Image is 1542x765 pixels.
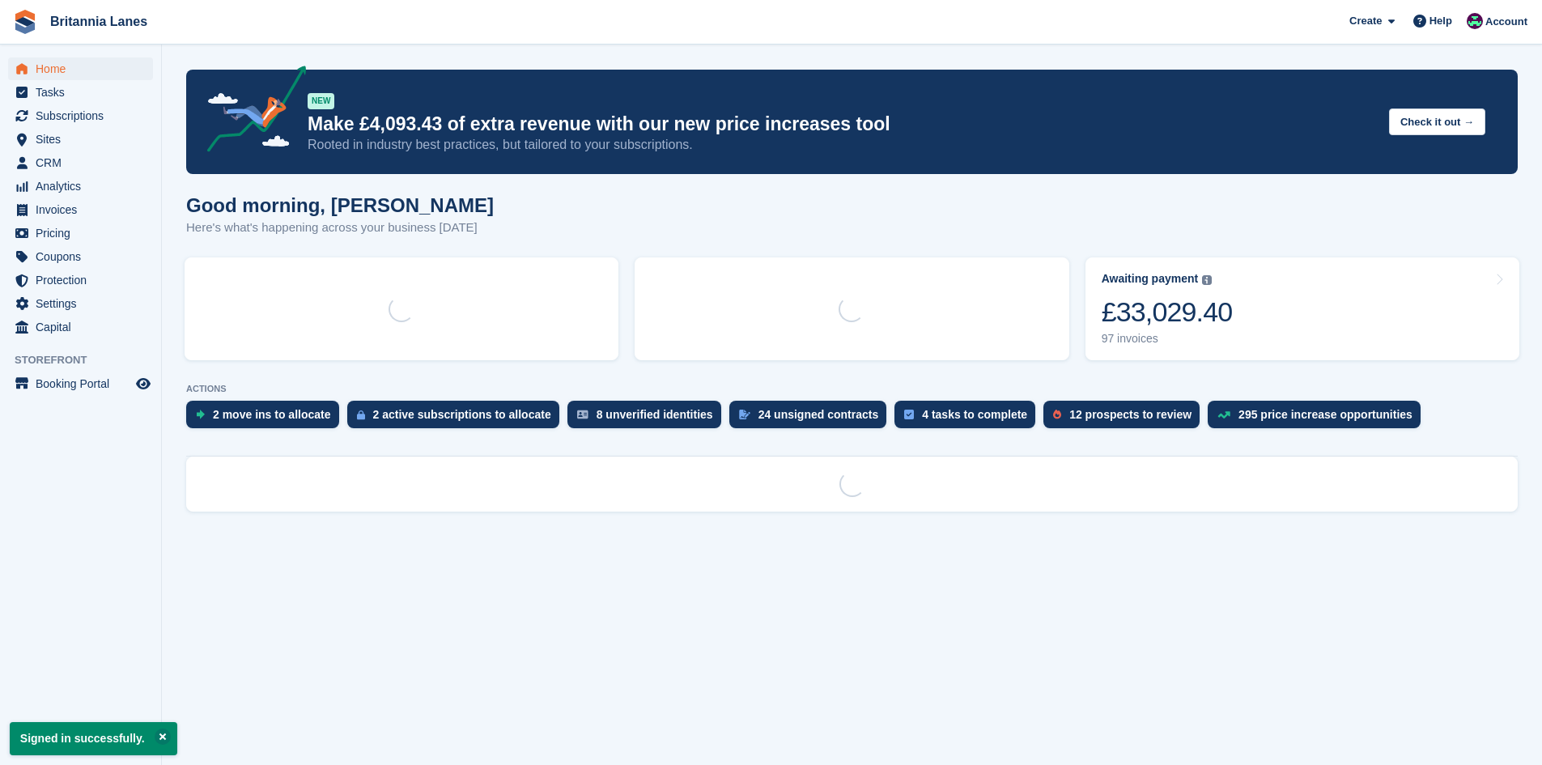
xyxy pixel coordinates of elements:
[36,151,133,174] span: CRM
[1102,295,1233,329] div: £33,029.40
[1389,108,1485,135] button: Check it out →
[186,401,347,436] a: 2 move ins to allocate
[36,198,133,221] span: Invoices
[577,410,588,419] img: verify_identity-adf6edd0f0f0b5bbfe63781bf79b02c33cf7c696d77639b501bdc392416b5a36.svg
[36,175,133,198] span: Analytics
[1208,401,1429,436] a: 295 price increase opportunities
[1485,14,1527,30] span: Account
[308,93,334,109] div: NEW
[8,57,153,80] a: menu
[1349,13,1382,29] span: Create
[36,372,133,395] span: Booking Portal
[904,410,914,419] img: task-75834270c22a3079a89374b754ae025e5fb1db73e45f91037f5363f120a921f8.svg
[1429,13,1452,29] span: Help
[597,408,713,421] div: 8 unverified identities
[36,104,133,127] span: Subscriptions
[8,222,153,244] a: menu
[193,66,307,158] img: price-adjustments-announcement-icon-8257ccfd72463d97f412b2fc003d46551f7dbcb40ab6d574587a9cd5c0d94...
[36,245,133,268] span: Coupons
[36,316,133,338] span: Capital
[36,57,133,80] span: Home
[15,352,161,368] span: Storefront
[567,401,729,436] a: 8 unverified identities
[1202,275,1212,285] img: icon-info-grey-7440780725fd019a000dd9b08b2336e03edf1995a4989e88bcd33f0948082b44.svg
[1085,257,1519,360] a: Awaiting payment £33,029.40 97 invoices
[8,269,153,291] a: menu
[10,722,177,755] p: Signed in successfully.
[308,136,1376,154] p: Rooted in industry best practices, but tailored to your subscriptions.
[347,401,567,436] a: 2 active subscriptions to allocate
[1238,408,1412,421] div: 295 price increase opportunities
[8,81,153,104] a: menu
[1053,410,1061,419] img: prospect-51fa495bee0391a8d652442698ab0144808aea92771e9ea1ae160a38d050c398.svg
[8,372,153,395] a: menu
[357,410,365,420] img: active_subscription_to_allocate_icon-d502201f5373d7db506a760aba3b589e785aa758c864c3986d89f69b8ff3...
[1217,411,1230,419] img: price_increase_opportunities-93ffe204e8149a01c8c9dc8f82e8f89637d9d84a8eef4429ea346261dce0b2c0.svg
[36,222,133,244] span: Pricing
[36,128,133,151] span: Sites
[8,316,153,338] a: menu
[1043,401,1208,436] a: 12 prospects to review
[13,10,37,34] img: stora-icon-8386f47178a22dfd0bd8f6a31ec36ba5ce8667c1dd55bd0f319d3a0aa187defe.svg
[739,410,750,419] img: contract_signature_icon-13c848040528278c33f63329250d36e43548de30e8caae1d1a13099fd9432cc5.svg
[213,408,331,421] div: 2 move ins to allocate
[8,104,153,127] a: menu
[36,292,133,315] span: Settings
[44,8,154,35] a: Britannia Lanes
[729,401,895,436] a: 24 unsigned contracts
[1102,332,1233,346] div: 97 invoices
[8,292,153,315] a: menu
[8,151,153,174] a: menu
[8,175,153,198] a: menu
[196,410,205,419] img: move_ins_to_allocate_icon-fdf77a2bb77ea45bf5b3d319d69a93e2d87916cf1d5bf7949dd705db3b84f3ca.svg
[36,81,133,104] span: Tasks
[8,198,153,221] a: menu
[36,269,133,291] span: Protection
[1069,408,1192,421] div: 12 prospects to review
[186,384,1518,394] p: ACTIONS
[186,219,494,237] p: Here's what's happening across your business [DATE]
[922,408,1027,421] div: 4 tasks to complete
[1102,272,1199,286] div: Awaiting payment
[1467,13,1483,29] img: Kirsty Miles
[373,408,551,421] div: 2 active subscriptions to allocate
[8,245,153,268] a: menu
[8,128,153,151] a: menu
[894,401,1043,436] a: 4 tasks to complete
[758,408,879,421] div: 24 unsigned contracts
[186,194,494,216] h1: Good morning, [PERSON_NAME]
[134,374,153,393] a: Preview store
[308,113,1376,136] p: Make £4,093.43 of extra revenue with our new price increases tool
